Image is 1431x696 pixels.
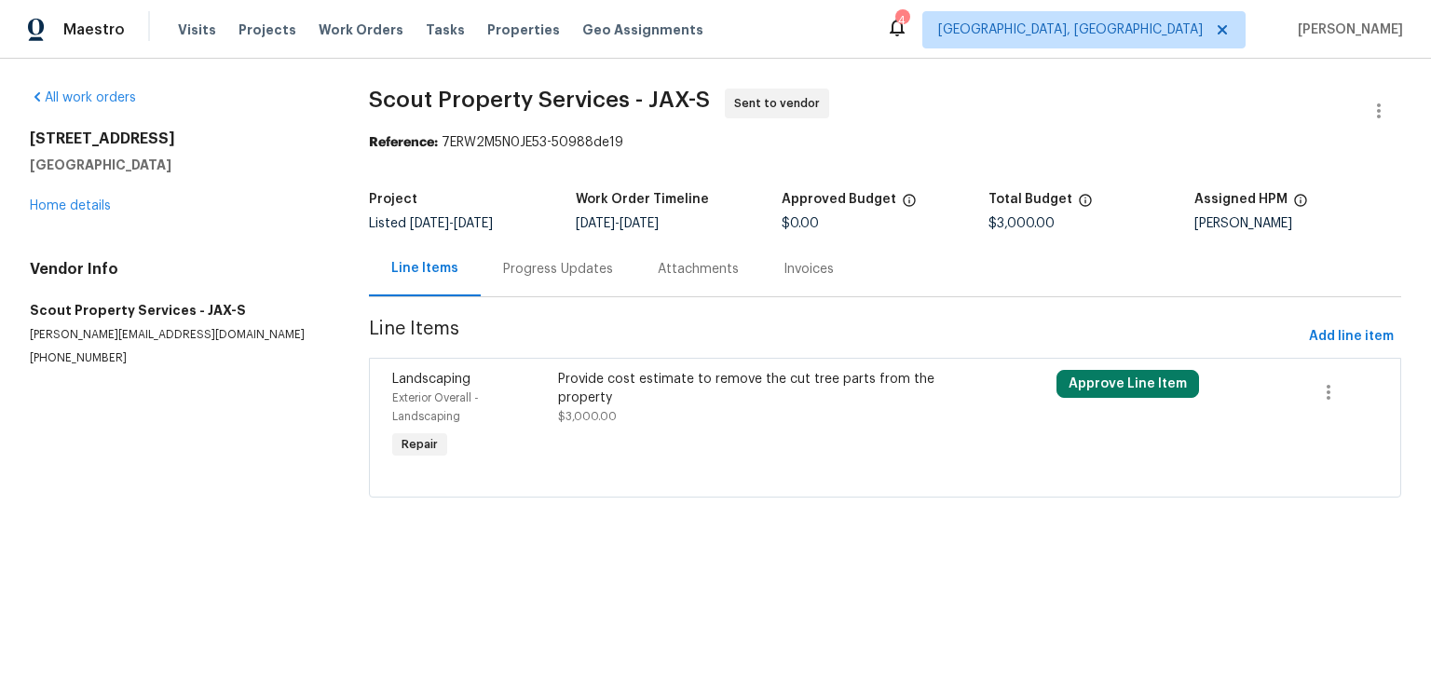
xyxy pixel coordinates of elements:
span: - [576,217,659,230]
span: [DATE] [620,217,659,230]
span: Tasks [426,23,465,36]
div: 7ERW2M5N0JE53-50988de19 [369,133,1401,152]
span: Work Orders [319,20,403,39]
span: Visits [178,20,216,39]
span: Exterior Overall - Landscaping [392,392,479,422]
span: Sent to vendor [734,94,827,113]
span: The hpm assigned to this work order. [1293,193,1308,217]
button: Approve Line Item [1056,370,1199,398]
div: Invoices [784,260,834,279]
div: [PERSON_NAME] [1194,217,1401,230]
p: [PERSON_NAME][EMAIL_ADDRESS][DOMAIN_NAME] [30,327,324,343]
span: The total cost of line items that have been approved by both Opendoor and the Trade Partner. This... [902,193,917,217]
span: Projects [238,20,296,39]
div: Attachments [658,260,739,279]
h5: Project [369,193,417,206]
div: Progress Updates [503,260,613,279]
div: Provide cost estimate to remove the cut tree parts from the property [558,370,962,407]
span: [PERSON_NAME] [1290,20,1403,39]
a: Home details [30,199,111,212]
b: Reference: [369,136,438,149]
span: Listed [369,217,493,230]
span: Add line item [1309,325,1394,348]
button: Add line item [1302,320,1401,354]
span: Repair [394,435,445,454]
div: 4 [895,11,908,30]
h5: Total Budget [988,193,1072,206]
span: Scout Property Services - JAX-S [369,89,710,111]
h5: Work Order Timeline [576,193,709,206]
h4: Vendor Info [30,260,324,279]
span: [DATE] [410,217,449,230]
span: The total cost of line items that have been proposed by Opendoor. This sum includes line items th... [1078,193,1093,217]
span: Line Items [369,320,1302,354]
span: Properties [487,20,560,39]
a: All work orders [30,91,136,104]
span: [DATE] [576,217,615,230]
span: Landscaping [392,373,470,386]
h5: Approved Budget [782,193,896,206]
span: $3,000.00 [558,411,617,422]
p: [PHONE_NUMBER] [30,350,324,366]
span: Geo Assignments [582,20,703,39]
h5: Scout Property Services - JAX-S [30,301,324,320]
span: [GEOGRAPHIC_DATA], [GEOGRAPHIC_DATA] [938,20,1203,39]
span: $0.00 [782,217,819,230]
span: Maestro [63,20,125,39]
span: - [410,217,493,230]
h5: [GEOGRAPHIC_DATA] [30,156,324,174]
div: Line Items [391,259,458,278]
span: [DATE] [454,217,493,230]
h2: [STREET_ADDRESS] [30,130,324,148]
h5: Assigned HPM [1194,193,1288,206]
span: $3,000.00 [988,217,1055,230]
